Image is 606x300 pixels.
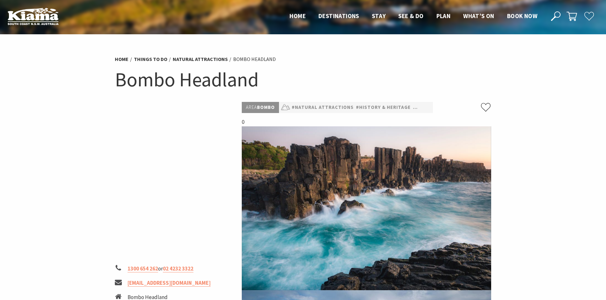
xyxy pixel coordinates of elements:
[398,12,423,20] a: See & Do
[372,12,386,20] a: Stay
[242,102,279,113] p: Bombo
[115,67,491,92] h1: Bombo Headland
[289,12,306,20] a: Home
[128,265,158,272] a: 1300 654 262
[163,265,193,272] a: 02 4232 3322
[463,12,494,20] a: What’s On
[134,56,167,63] a: Things To Do
[115,56,129,63] a: Home
[8,8,59,25] img: Kiama Logo
[233,55,276,63] li: Bombo Headland
[242,126,491,290] img: Bombo Quarry
[292,103,354,111] a: #Natural Attractions
[128,279,211,287] a: [EMAIL_ADDRESS][DOMAIN_NAME]
[173,56,228,63] a: Natural Attractions
[436,12,451,20] a: Plan
[283,11,544,22] nav: Main Menu
[246,104,257,110] span: Area
[507,12,537,20] a: Book now
[115,264,237,273] li: or
[356,103,411,111] a: #History & Heritage
[318,12,359,20] a: Destinations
